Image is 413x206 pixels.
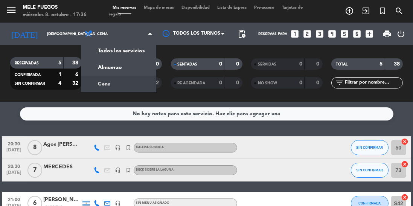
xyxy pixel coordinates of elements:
button: SIN CONFIRMAR [351,140,389,155]
span: DECK SOBRE LA LAGUNA [136,168,174,171]
span: [DATE] [5,148,23,156]
span: 20:30 [5,162,23,170]
i: headset_mic [115,167,121,173]
i: turned_in_not [125,145,131,151]
span: Mapa de mesas [140,6,178,10]
div: MERCEDES [43,163,81,171]
span: pending_actions [237,29,246,38]
strong: 0 [299,61,302,67]
i: headset_mic [115,145,121,151]
div: Mele Fuegos [23,4,87,11]
button: SIN CONFIRMAR [351,163,389,178]
span: SIN CONFIRMAR [15,82,45,85]
span: SERVIDAS [258,63,276,66]
span: RESERVADAS [15,61,39,65]
i: cancel [401,194,409,201]
i: cancel [401,138,409,145]
span: Disponibilidad [178,6,213,10]
strong: 38 [394,61,401,67]
div: No hay notas para este servicio. Haz clic para agregar una [133,110,280,118]
i: turned_in_not [378,6,387,15]
strong: 38 [72,60,80,66]
span: print [383,29,392,38]
strong: 1 [58,72,61,77]
strong: 0 [156,61,160,67]
span: SIN CONFIRMAR [356,145,383,150]
span: TOTAL [336,63,347,66]
strong: 0 [219,80,222,85]
span: CONFIRMADA [15,73,41,77]
i: cancel [401,160,409,168]
span: 8 [27,140,42,155]
span: SENTADAS [178,63,198,66]
div: miércoles 8. octubre - 17:36 [23,11,87,19]
i: add_box [364,29,374,39]
strong: 0 [316,61,321,67]
i: [DATE] [6,26,43,42]
i: search [395,6,404,15]
i: looks_6 [352,29,362,39]
i: looks_two [302,29,312,39]
a: Almuerzo [81,59,156,76]
div: Agos [PERSON_NAME] [43,140,81,149]
i: add_circle_outline [345,6,354,15]
span: GALERIA CUBIERTA [136,146,164,149]
span: Pre-acceso [250,6,278,10]
strong: 5 [58,60,61,66]
strong: 0 [299,80,302,85]
strong: 2 [156,80,160,85]
i: filter_list [335,78,344,87]
span: SIN CONFIRMAR [356,168,383,172]
i: arrow_drop_down [70,29,79,38]
span: Sin menú asignado [136,201,169,204]
strong: 4 [58,81,61,86]
input: Filtrar por nombre... [344,79,402,87]
div: [PERSON_NAME] [43,195,81,204]
strong: 0 [236,80,241,85]
span: 7 [27,163,42,178]
span: [DATE] [5,170,23,179]
a: Cena [81,76,156,92]
i: looks_3 [315,29,325,39]
i: exit_to_app [361,6,370,15]
div: LOG OUT [395,23,407,45]
strong: 0 [316,80,321,85]
i: menu [6,5,17,16]
i: looks_one [290,29,300,39]
strong: 0 [236,61,241,67]
span: Cena [97,32,108,36]
strong: 5 [380,61,383,67]
span: NO SHOW [258,81,277,85]
strong: 32 [72,81,80,86]
span: RE AGENDADA [178,81,206,85]
span: 21:00 [5,195,23,203]
strong: 0 [219,61,222,67]
strong: 6 [75,72,80,77]
i: power_settings_new [396,29,405,38]
span: CONFIRMADA [358,201,381,205]
i: turned_in_not [125,167,131,173]
i: looks_4 [327,29,337,39]
button: menu [6,5,17,18]
span: 20:30 [5,139,23,148]
span: Mis reservas [109,6,140,10]
i: looks_5 [340,29,349,39]
span: Reservas para [258,32,287,36]
a: Todos los servicios [81,43,156,59]
span: Lista de Espera [213,6,250,10]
